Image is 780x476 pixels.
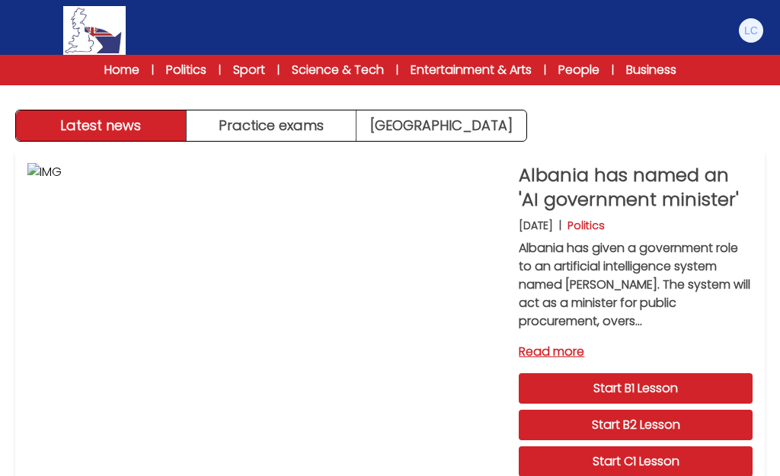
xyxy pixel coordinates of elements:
p: Albania has given a government role to an artificial intelligence system named [PERSON_NAME]. The... [519,239,753,331]
p: [DATE] [519,218,553,233]
span: | [396,62,398,78]
a: Start B1 Lesson [519,373,753,404]
a: Sport [233,61,265,79]
a: Start B2 Lesson [519,410,753,440]
span: | [277,62,280,78]
a: [GEOGRAPHIC_DATA] [356,110,526,141]
p: Albania has named an 'AI government minister' [519,163,753,212]
span: | [544,62,546,78]
p: Politics [567,218,605,233]
a: Entertainment & Arts [411,61,532,79]
a: People [558,61,599,79]
b: | [559,218,561,233]
span: | [612,62,614,78]
a: Home [104,61,139,79]
button: Practice exams [187,110,357,141]
button: Latest news [16,110,187,141]
span: | [152,62,154,78]
img: Logo [63,6,126,55]
span: | [219,62,221,78]
a: Science & Tech [292,61,384,79]
a: Politics [166,61,206,79]
img: Luisa Connelli [739,18,763,43]
a: Business [626,61,676,79]
a: Read more [519,343,753,361]
a: Logo [15,6,174,55]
